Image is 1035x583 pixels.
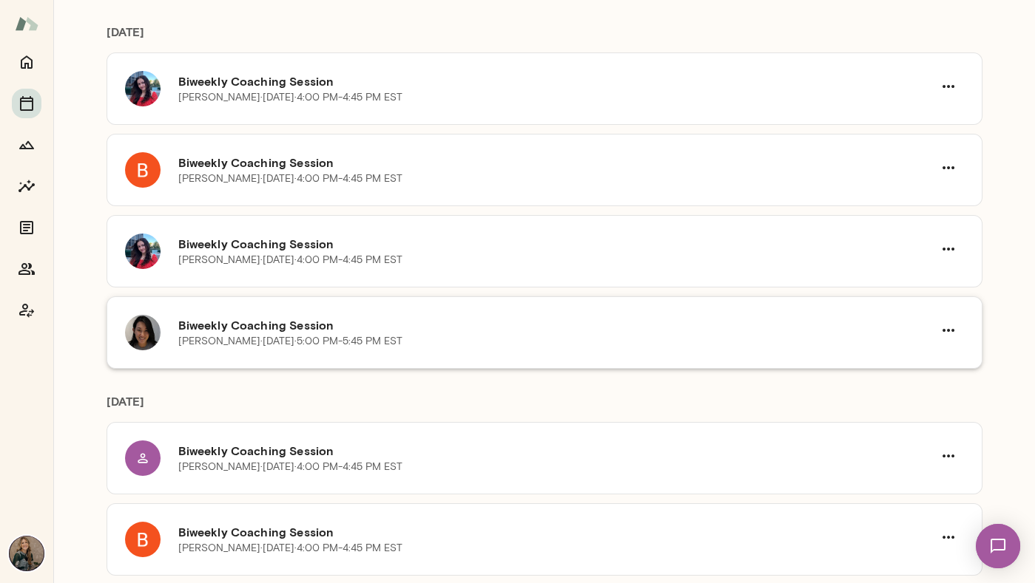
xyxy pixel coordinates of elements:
h6: Biweekly Coaching Session [178,235,933,253]
p: [PERSON_NAME] · [DATE] · 4:00 PM-4:45 PM EST [178,171,402,186]
img: Jessica Brown [9,536,44,571]
h6: Biweekly Coaching Session [178,523,933,541]
h6: Biweekly Coaching Session [178,442,933,460]
h6: Biweekly Coaching Session [178,316,933,334]
button: Sessions [12,89,41,118]
p: [PERSON_NAME] · [DATE] · 4:00 PM-4:45 PM EST [178,90,402,105]
h6: Biweekly Coaching Session [178,154,933,171]
button: Home [12,47,41,77]
button: Coach app [12,296,41,325]
p: [PERSON_NAME] · [DATE] · 4:00 PM-4:45 PM EST [178,460,402,474]
p: [PERSON_NAME] · [DATE] · 5:00 PM-5:45 PM EST [178,334,402,349]
h6: [DATE] [107,392,982,422]
h6: [DATE] [107,23,982,52]
h6: Biweekly Coaching Session [178,72,933,90]
button: Members [12,254,41,284]
p: [PERSON_NAME] · [DATE] · 4:00 PM-4:45 PM EST [178,253,402,267]
img: Mento [15,10,38,38]
button: Growth Plan [12,130,41,160]
button: Documents [12,213,41,242]
button: Insights [12,171,41,201]
p: [PERSON_NAME] · [DATE] · 4:00 PM-4:45 PM EST [178,541,402,556]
